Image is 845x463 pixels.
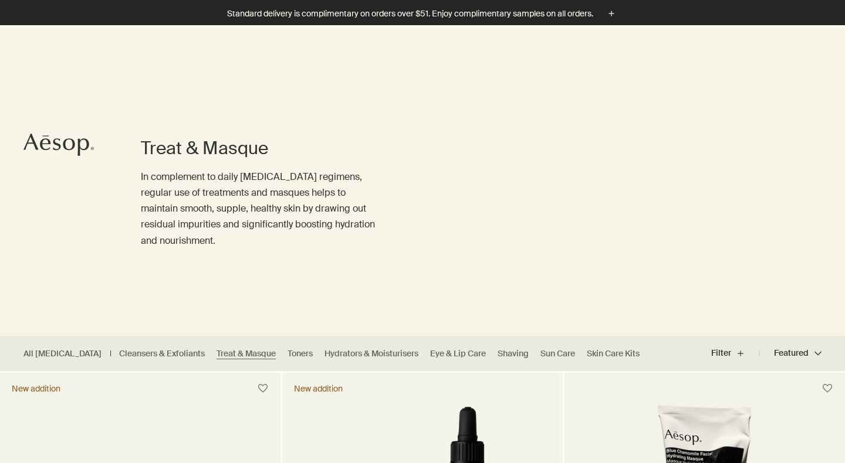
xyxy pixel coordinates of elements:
[711,339,759,367] button: Filter
[217,348,276,359] a: Treat & Masque
[227,7,618,21] button: Standard delivery is complimentary on orders over $51. Enjoy complimentary samples on all orders.
[294,383,343,394] div: New addition
[12,383,60,394] div: New addition
[21,130,97,162] a: Aesop
[252,378,273,399] button: Save to cabinet
[141,169,376,248] p: In complement to daily [MEDICAL_DATA] regimens, regular use of treatments and masques helps to ma...
[23,348,102,359] a: All [MEDICAL_DATA]
[119,348,205,359] a: Cleansers & Exfoliants
[325,348,418,359] a: Hydrators & Moisturisers
[540,348,575,359] a: Sun Care
[587,348,640,359] a: Skin Care Kits
[23,133,94,156] svg: Aesop
[759,339,822,367] button: Featured
[141,137,376,160] h1: Treat & Masque
[817,378,838,399] button: Save to cabinet
[227,8,593,20] p: Standard delivery is complimentary on orders over $51. Enjoy complimentary samples on all orders.
[498,348,529,359] a: Shaving
[430,348,486,359] a: Eye & Lip Care
[288,348,313,359] a: Toners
